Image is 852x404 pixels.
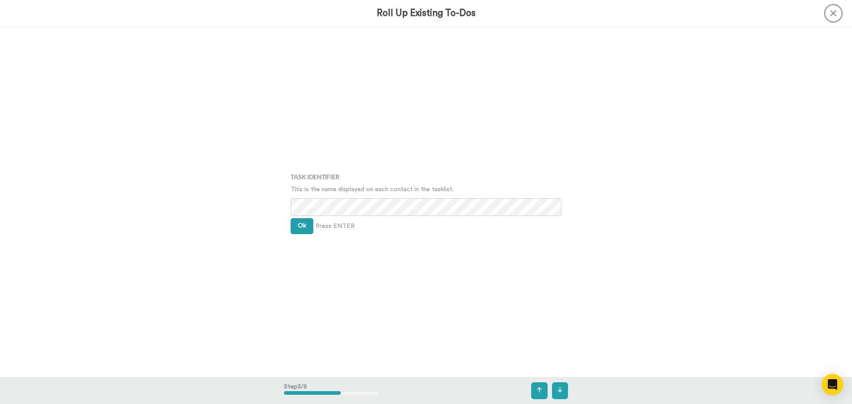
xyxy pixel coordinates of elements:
[284,378,379,404] div: Step 3 / 5
[377,8,476,18] h3: Roll Up Existing To-Dos
[822,374,843,395] div: Open Intercom Messenger
[298,223,306,229] span: Ok
[291,185,561,194] p: This is the name displayed on each contact in the tasklist.
[316,222,355,231] span: Press ENTER
[291,218,313,234] button: Ok
[291,173,561,180] h4: Task Identifier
